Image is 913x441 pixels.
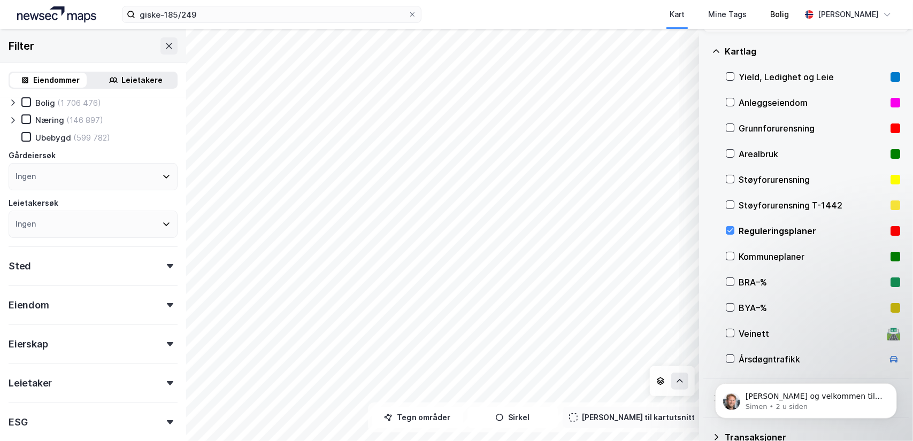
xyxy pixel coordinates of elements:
div: Eiendom [9,299,49,312]
div: [PERSON_NAME] til kartutsnitt [582,411,695,424]
div: Anleggseiendom [739,96,886,109]
div: BYA–% [739,301,886,314]
div: Filter [9,37,34,55]
div: Bolig [770,8,789,21]
div: Yield, Ledighet og Leie [739,71,886,83]
div: Gårdeiersøk [9,149,56,162]
div: Kart [670,8,685,21]
div: Kartlag [725,45,900,58]
div: Ingen [16,170,36,183]
button: Sirkel [467,407,558,428]
div: 🛣️ [887,327,901,341]
div: Leietakere [122,74,163,87]
div: [PERSON_NAME] [818,8,879,21]
div: (1 706 476) [57,98,101,108]
div: Årsdøgntrafikk [739,353,883,366]
input: Søk på adresse, matrikkel, gårdeiere, leietakere eller personer [135,6,408,22]
div: Grunnforurensning [739,122,886,135]
div: ESG [9,416,27,429]
div: Støyforurensning T-1442 [739,199,886,212]
div: Leietaker [9,377,52,390]
div: Sted [9,260,31,273]
div: Veinett [739,327,883,340]
div: Ingen [16,218,36,230]
div: Eiendommer [34,74,80,87]
iframe: Intercom notifications melding [699,361,913,436]
div: Bolig [35,98,55,108]
img: logo.a4113a55bc3d86da70a041830d287a7e.svg [17,6,96,22]
div: Leietakersøk [9,197,58,210]
button: Tegn områder [372,407,463,428]
div: Eierskap [9,338,48,351]
div: Arealbruk [739,148,886,160]
div: Støyforurensning [739,173,886,186]
div: Ubebygd [35,133,71,143]
div: Reguleringsplaner [739,225,886,237]
div: Mine Tags [708,8,747,21]
div: Næring [35,115,64,125]
div: (599 782) [73,133,110,143]
div: (146 897) [66,115,103,125]
div: Kommuneplaner [739,250,886,263]
div: BRA–% [739,276,886,289]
